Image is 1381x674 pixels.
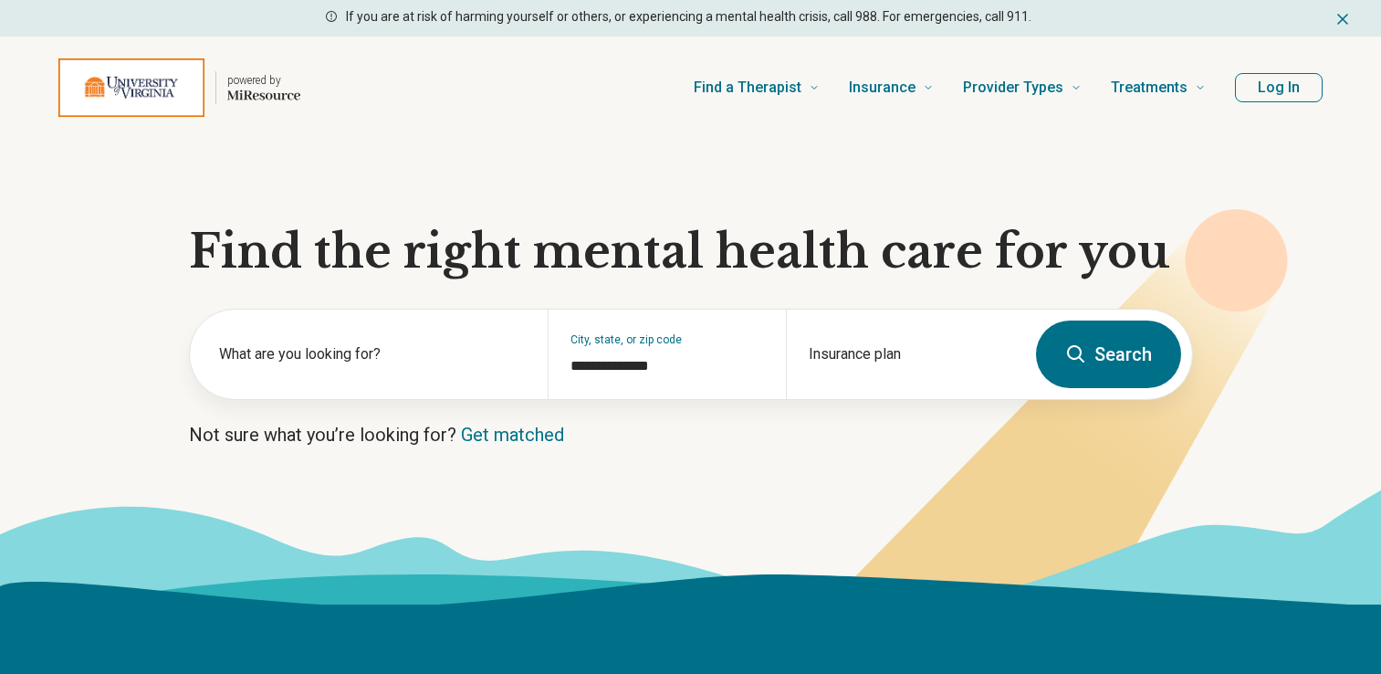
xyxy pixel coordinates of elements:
[963,75,1063,100] span: Provider Types
[227,73,300,88] p: powered by
[694,51,820,124] a: Find a Therapist
[219,343,526,365] label: What are you looking for?
[461,424,564,446] a: Get matched
[849,75,915,100] span: Insurance
[1036,321,1181,388] button: Search
[58,58,300,117] a: Home page
[849,51,934,124] a: Insurance
[1111,51,1206,124] a: Treatments
[346,7,1031,26] p: If you are at risk of harming yourself or others, or experiencing a mental health crisis, call 98...
[963,51,1082,124] a: Provider Types
[189,225,1193,279] h1: Find the right mental health care for you
[1111,75,1187,100] span: Treatments
[694,75,801,100] span: Find a Therapist
[1334,7,1352,29] button: Dismiss
[1235,73,1323,102] button: Log In
[189,422,1193,448] p: Not sure what you’re looking for?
